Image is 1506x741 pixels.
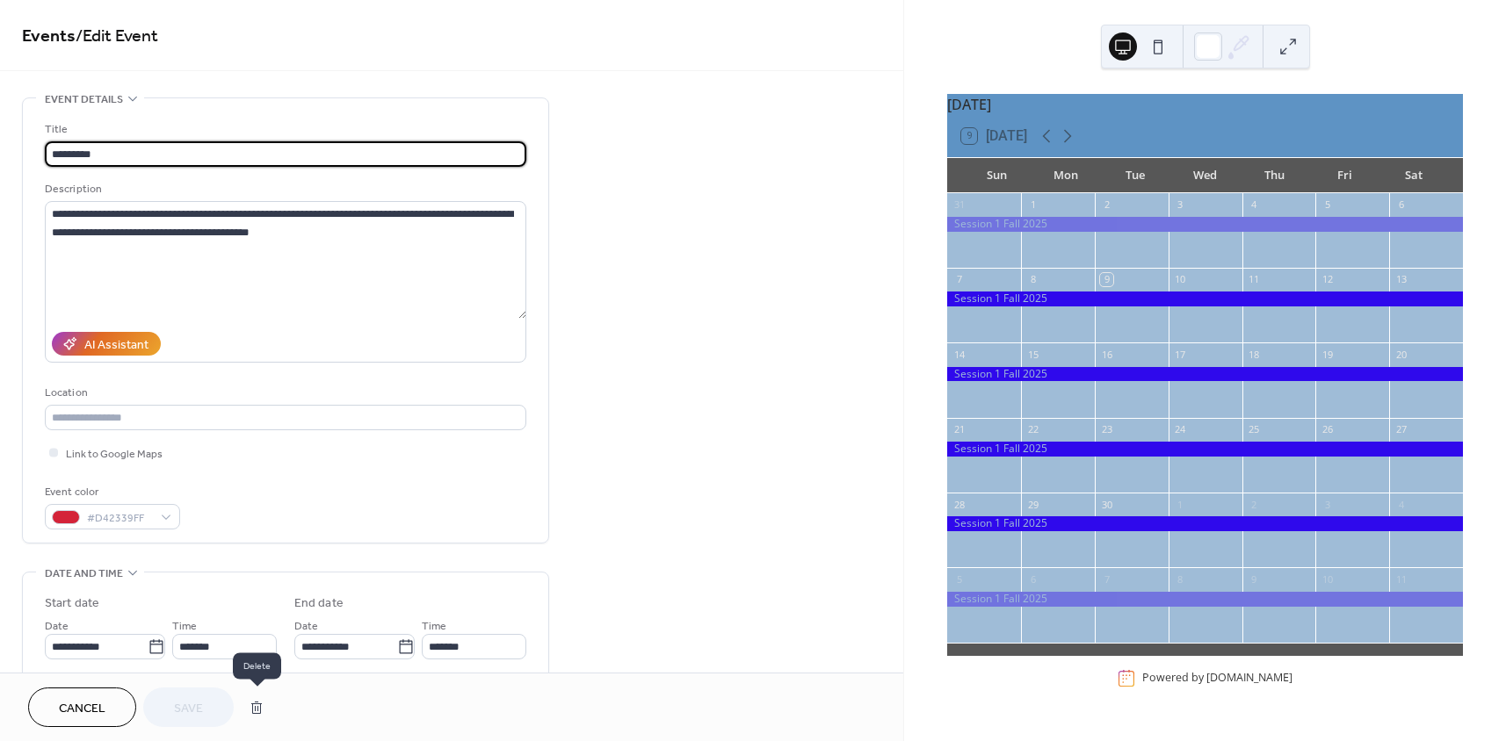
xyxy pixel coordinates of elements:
[84,336,148,355] div: AI Assistant
[1026,348,1039,361] div: 15
[1321,498,1334,511] div: 3
[1248,572,1261,586] div: 9
[45,120,523,139] div: Title
[45,90,123,109] span: Event details
[1394,348,1408,361] div: 20
[1394,498,1408,511] div: 4
[1379,158,1449,193] div: Sat
[952,273,966,286] div: 7
[1174,572,1187,586] div: 8
[45,384,523,402] div: Location
[52,332,161,356] button: AI Assistant
[1174,273,1187,286] div: 10
[1026,498,1039,511] div: 29
[1032,158,1101,193] div: Mon
[1248,498,1261,511] div: 2
[952,198,966,212] div: 31
[1142,671,1292,686] div: Powered by
[28,687,136,727] button: Cancel
[1321,273,1334,286] div: 12
[1248,198,1261,212] div: 4
[1174,198,1187,212] div: 3
[1394,273,1408,286] div: 13
[947,592,1463,607] div: Session 1 Fall 2025
[66,445,163,464] span: Link to Google Maps
[1248,423,1261,436] div: 25
[952,498,966,511] div: 28
[45,565,123,583] span: Date and time
[1248,273,1261,286] div: 11
[1321,572,1334,586] div: 10
[1026,423,1039,436] div: 22
[961,158,1031,193] div: Sun
[45,617,69,636] span: Date
[45,594,99,613] div: Start date
[1100,273,1113,286] div: 9
[45,483,177,501] div: Event color
[947,516,1463,531] div: Session 1 Fall 2025
[1206,671,1292,686] a: [DOMAIN_NAME]
[59,700,105,718] span: Cancel
[952,572,966,586] div: 5
[1100,348,1113,361] div: 16
[1321,348,1334,361] div: 19
[947,217,1463,232] div: Session 1 Fall 2025
[1026,198,1039,212] div: 1
[1174,348,1187,361] div: 17
[76,19,158,54] span: / Edit Event
[947,291,1463,306] div: Session 1 Fall 2025
[1394,198,1408,212] div: 6
[1394,423,1408,436] div: 27
[1101,158,1170,193] div: Tue
[1026,273,1039,286] div: 8
[87,509,152,528] span: #D42339FF
[22,19,76,54] a: Events
[1321,198,1334,212] div: 5
[947,94,1463,115] div: [DATE]
[294,617,318,636] span: Date
[1026,572,1039,586] div: 6
[947,442,1463,457] div: Session 1 Fall 2025
[422,617,446,636] span: Time
[947,367,1463,382] div: Session 1 Fall 2025
[1321,423,1334,436] div: 26
[172,617,197,636] span: Time
[1174,423,1187,436] div: 24
[1100,198,1113,212] div: 2
[45,180,523,198] div: Description
[1100,572,1113,586] div: 7
[1394,572,1408,586] div: 11
[1174,498,1187,511] div: 1
[233,652,281,679] span: Delete
[1240,158,1309,193] div: Thu
[952,348,966,361] div: 14
[294,594,344,613] div: End date
[952,423,966,436] div: 21
[1310,158,1379,193] div: Fri
[1100,498,1113,511] div: 30
[1170,158,1240,193] div: Wed
[1100,423,1113,436] div: 23
[1248,348,1261,361] div: 18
